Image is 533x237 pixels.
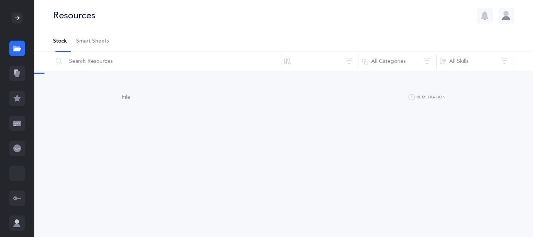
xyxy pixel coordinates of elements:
button: All Skills [436,52,514,71]
input: Search Resources [53,52,281,71]
button: Remediation [409,93,446,102]
button: All Categories [359,52,437,71]
span: File [122,94,130,100]
span: Smart Sheets [76,37,109,45]
div: Resources [53,9,95,22]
